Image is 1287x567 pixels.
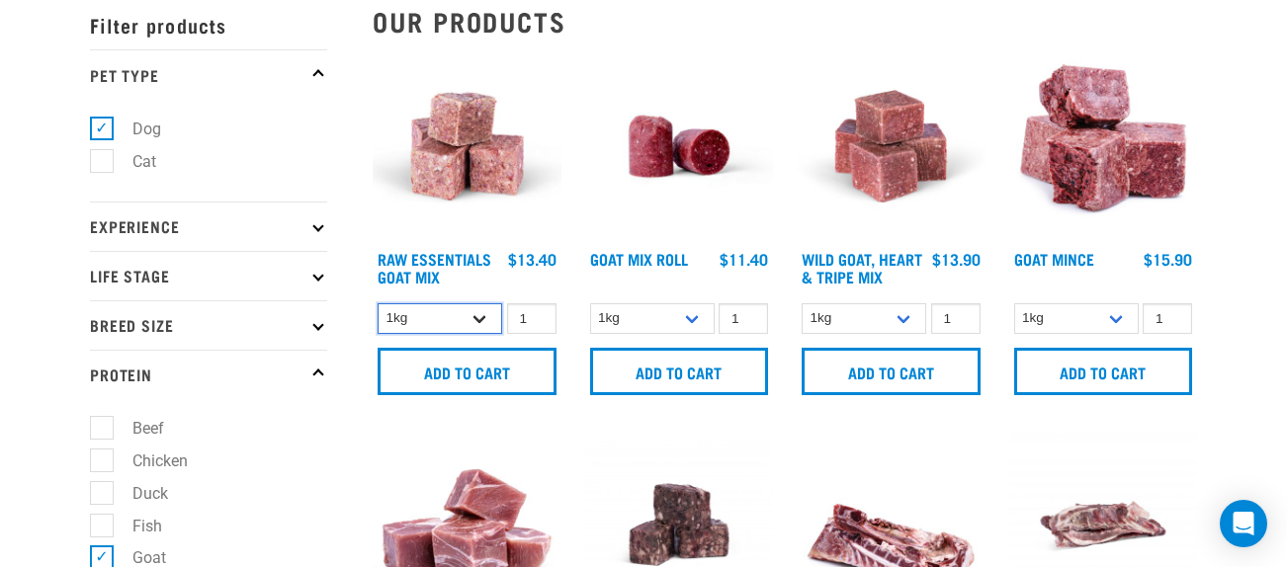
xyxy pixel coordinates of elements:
a: Goat Mix Roll [590,254,688,263]
label: Cat [101,149,164,174]
img: Raw Essentials Chicken Lamb Beef Bulk Minced Raw Dog Food Roll Unwrapped [585,52,774,241]
div: $13.40 [508,250,557,268]
label: Beef [101,416,172,441]
p: Experience [90,202,327,251]
label: Dog [101,117,169,141]
input: 1 [507,303,557,334]
div: Open Intercom Messenger [1220,500,1267,547]
input: Add to cart [1014,348,1193,395]
a: Raw Essentials Goat Mix [378,254,491,281]
div: $15.90 [1144,250,1192,268]
img: Goat Heart Tripe 8451 [797,52,986,241]
input: Add to cart [378,348,557,395]
h2: Our Products [373,6,1197,37]
a: Wild Goat, Heart & Tripe Mix [802,254,922,281]
label: Chicken [101,448,196,473]
input: Add to cart [802,348,981,395]
input: 1 [1143,303,1192,334]
p: Pet Type [90,49,327,99]
input: 1 [719,303,768,334]
label: Fish [101,514,170,538]
img: 1077 Wild Goat Mince 01 [1009,52,1198,241]
p: Life Stage [90,251,327,300]
label: Duck [101,481,176,506]
img: Goat M Ix 38448 [373,52,561,241]
p: Protein [90,350,327,399]
div: $11.40 [720,250,768,268]
input: 1 [931,303,981,334]
input: Add to cart [590,348,769,395]
p: Breed Size [90,300,327,350]
a: Goat Mince [1014,254,1094,263]
div: $13.90 [932,250,981,268]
